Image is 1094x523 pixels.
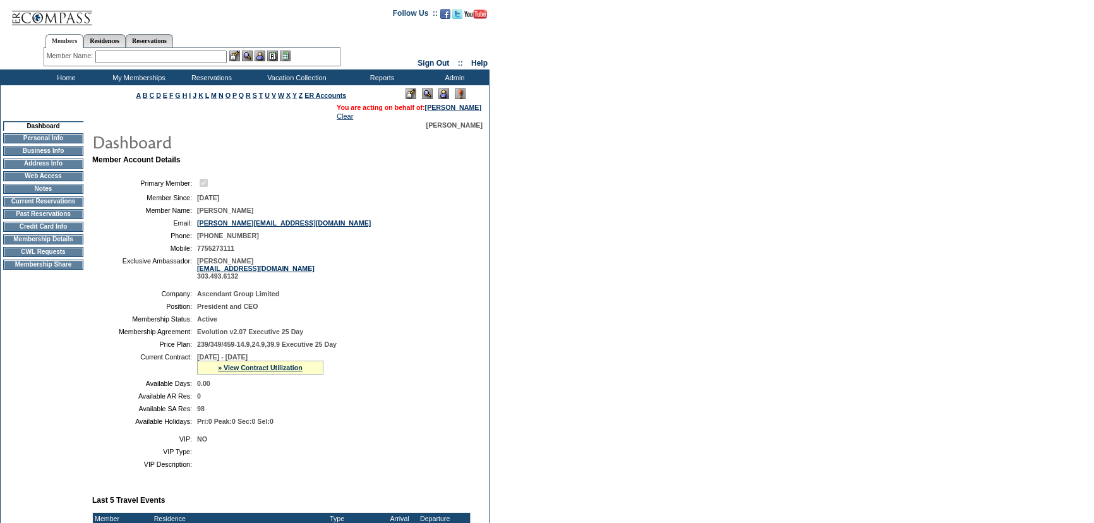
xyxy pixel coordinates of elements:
[440,13,450,20] a: Become our fan on Facebook
[418,59,449,68] a: Sign Out
[197,232,259,239] span: [PHONE_NUMBER]
[197,380,210,387] span: 0.00
[197,435,207,443] span: NO
[422,88,433,99] img: View Mode
[3,247,83,257] td: CWL Requests
[229,51,240,61] img: b_edit.gif
[197,290,279,298] span: Ascendant Group Limited
[299,92,303,99] a: Z
[3,234,83,244] td: Membership Details
[197,392,201,400] span: 0
[97,257,192,280] td: Exclusive Ambassador:
[193,92,196,99] a: J
[197,265,315,272] a: [EMAIL_ADDRESS][DOMAIN_NAME]
[455,88,466,99] img: Log Concern/Member Elevation
[440,9,450,19] img: Become our fan on Facebook
[304,92,346,99] a: ER Accounts
[219,92,224,99] a: N
[197,405,205,412] span: 98
[197,303,258,310] span: President and CEO
[92,129,344,154] img: pgTtlDashboard.gif
[97,219,192,227] td: Email:
[92,155,181,164] b: Member Account Details
[101,69,174,85] td: My Memberships
[97,353,192,375] td: Current Contract:
[174,69,246,85] td: Reservations
[197,257,315,280] span: [PERSON_NAME] 303.493.6132
[3,159,83,169] td: Address Info
[197,207,253,214] span: [PERSON_NAME]
[97,460,192,468] td: VIP Description:
[169,92,174,99] a: F
[337,104,481,111] span: You are acting on behalf of:
[278,92,284,99] a: W
[97,418,192,425] td: Available Holidays:
[97,244,192,252] td: Mobile:
[197,219,371,227] a: [PERSON_NAME][EMAIL_ADDRESS][DOMAIN_NAME]
[246,92,251,99] a: R
[344,69,417,85] td: Reports
[452,9,462,19] img: Follow us on Twitter
[425,104,481,111] a: [PERSON_NAME]
[189,92,191,99] a: I
[337,112,353,120] a: Clear
[232,92,237,99] a: P
[211,92,217,99] a: M
[218,364,303,371] a: » View Contract Utilization
[225,92,231,99] a: O
[97,340,192,348] td: Price Plan:
[471,59,488,68] a: Help
[197,353,248,361] span: [DATE] - [DATE]
[97,232,192,239] td: Phone:
[267,51,278,61] img: Reservations
[97,207,192,214] td: Member Name:
[3,196,83,207] td: Current Reservations
[97,290,192,298] td: Company:
[97,405,192,412] td: Available SA Res:
[45,34,84,48] a: Members
[197,328,303,335] span: Evolution v2.07 Executive 25 Day
[239,92,244,99] a: Q
[438,88,449,99] img: Impersonate
[272,92,276,99] a: V
[97,380,192,387] td: Available Days:
[97,177,192,189] td: Primary Member:
[417,69,490,85] td: Admin
[265,92,270,99] a: U
[464,9,487,19] img: Subscribe to our YouTube Channel
[149,92,154,99] a: C
[406,88,416,99] img: Edit Mode
[452,13,462,20] a: Follow us on Twitter
[259,92,263,99] a: T
[28,69,101,85] td: Home
[126,34,173,47] a: Reservations
[97,392,192,400] td: Available AR Res:
[97,194,192,201] td: Member Since:
[92,496,165,505] b: Last 5 Travel Events
[255,51,265,61] img: Impersonate
[3,184,83,194] td: Notes
[426,121,483,129] span: [PERSON_NAME]
[280,51,291,61] img: b_calculator.gif
[3,260,83,270] td: Membership Share
[143,92,148,99] a: B
[393,8,438,23] td: Follow Us ::
[197,418,273,425] span: Pri:0 Peak:0 Sec:0 Sel:0
[242,51,253,61] img: View
[198,92,203,99] a: K
[246,69,344,85] td: Vacation Collection
[97,448,192,455] td: VIP Type:
[175,92,180,99] a: G
[163,92,167,99] a: E
[464,13,487,20] a: Subscribe to our YouTube Channel
[197,194,219,201] span: [DATE]
[3,121,83,131] td: Dashboard
[286,92,291,99] a: X
[97,315,192,323] td: Membership Status:
[97,328,192,335] td: Membership Agreement:
[183,92,188,99] a: H
[197,315,217,323] span: Active
[97,303,192,310] td: Position:
[3,146,83,156] td: Business Info
[3,222,83,232] td: Credit Card Info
